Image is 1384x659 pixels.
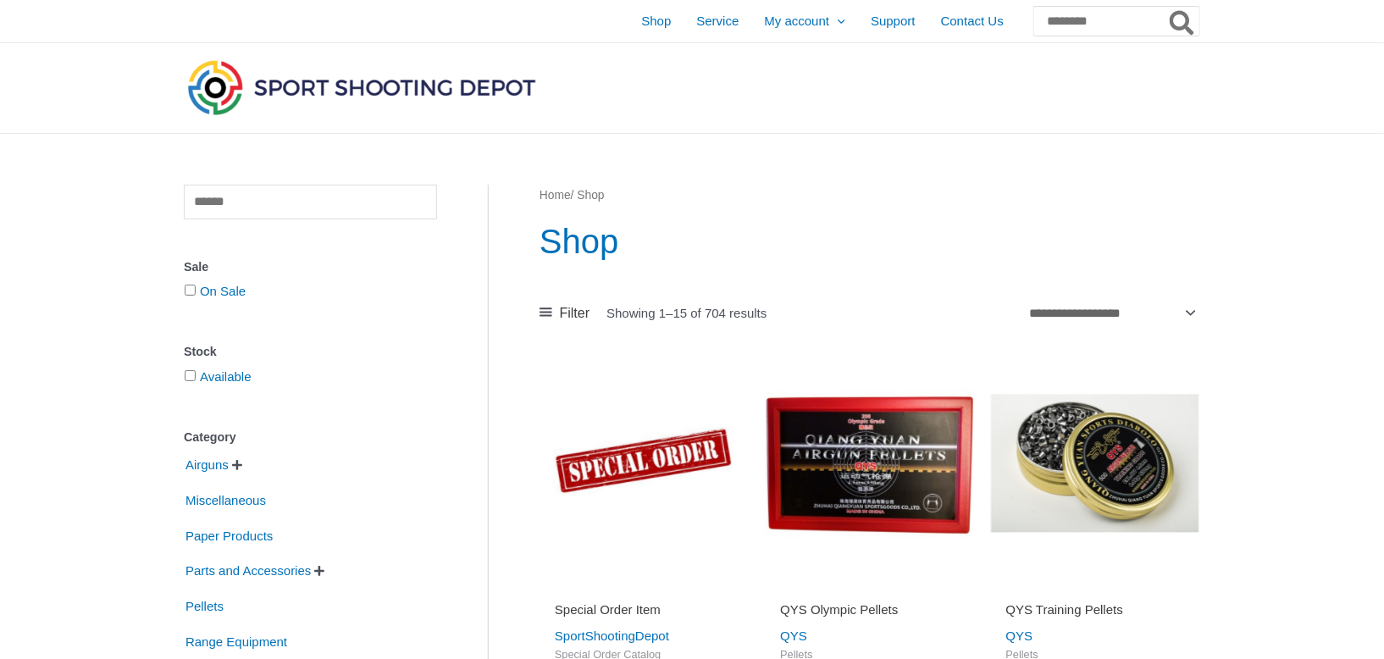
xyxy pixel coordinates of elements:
[540,218,1199,265] h1: Shop
[1006,601,1184,624] a: QYS Training Pellets
[184,527,274,541] a: Paper Products
[1006,578,1184,598] iframe: Customer reviews powered by Trustpilot
[540,359,748,568] img: Special Order Item
[184,634,289,648] a: Range Equipment
[184,56,540,119] img: Sport Shooting Depot
[555,601,733,624] a: Special Order Item
[184,486,268,515] span: Miscellaneous
[560,301,590,326] span: Filter
[185,370,196,381] input: Available
[200,284,246,298] a: On Sale
[765,359,973,568] img: QYS Olympic Pellets
[184,457,230,471] a: Airguns
[1166,7,1199,36] button: Search
[184,628,289,656] span: Range Equipment
[540,301,590,326] a: Filter
[184,451,230,479] span: Airguns
[555,578,733,598] iframe: Customer reviews powered by Trustpilot
[184,340,437,364] div: Stock
[232,459,242,471] span: 
[540,185,1199,207] nav: Breadcrumb
[1023,299,1199,327] select: Shop order
[185,285,196,296] input: On Sale
[314,565,324,577] span: 
[780,578,958,598] iframe: Customer reviews powered by Trustpilot
[1006,629,1033,643] a: QYS
[184,592,225,621] span: Pellets
[606,307,767,319] p: Showing 1–15 of 704 results
[184,425,437,450] div: Category
[555,601,733,618] h2: Special Order Item
[184,522,274,551] span: Paper Products
[200,369,252,384] a: Available
[184,492,268,507] a: Miscellaneous
[780,629,807,643] a: QYS
[1006,601,1184,618] h2: QYS Training Pellets
[780,601,958,624] a: QYS Olympic Pellets
[184,598,225,612] a: Pellets
[184,562,313,577] a: Parts and Accessories
[540,189,571,202] a: Home
[184,557,313,585] span: Parts and Accessories
[184,255,437,280] div: Sale
[555,629,669,643] a: SportShootingDepot
[991,359,1199,568] img: QYS Training Pellets
[780,601,958,618] h2: QYS Olympic Pellets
